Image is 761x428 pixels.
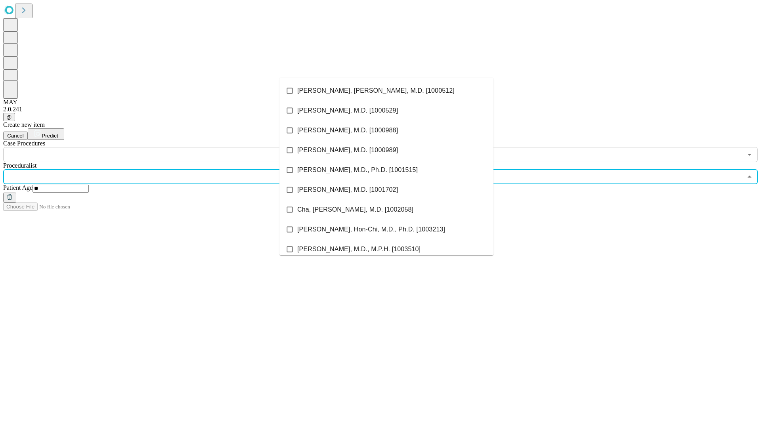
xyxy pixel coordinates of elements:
[3,113,15,121] button: @
[3,106,758,113] div: 2.0.241
[3,140,45,147] span: Scheduled Procedure
[297,245,421,254] span: [PERSON_NAME], M.D., M.P.H. [1003510]
[297,145,398,155] span: [PERSON_NAME], M.D. [1000989]
[3,184,33,191] span: Patient Age
[744,171,755,182] button: Close
[744,149,755,160] button: Open
[297,225,445,234] span: [PERSON_NAME], Hon-Chi, M.D., Ph.D. [1003213]
[7,133,24,139] span: Cancel
[297,185,398,195] span: [PERSON_NAME], M.D. [1001702]
[297,126,398,135] span: [PERSON_NAME], M.D. [1000988]
[42,133,58,139] span: Predict
[3,99,758,106] div: MAY
[297,106,398,115] span: [PERSON_NAME], M.D. [1000529]
[297,86,455,96] span: [PERSON_NAME], [PERSON_NAME], M.D. [1000512]
[297,165,418,175] span: [PERSON_NAME], M.D., Ph.D. [1001515]
[3,162,36,169] span: Proceduralist
[3,132,28,140] button: Cancel
[297,205,413,214] span: Cha, [PERSON_NAME], M.D. [1002058]
[28,128,64,140] button: Predict
[3,121,45,128] span: Create new item
[6,114,12,120] span: @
